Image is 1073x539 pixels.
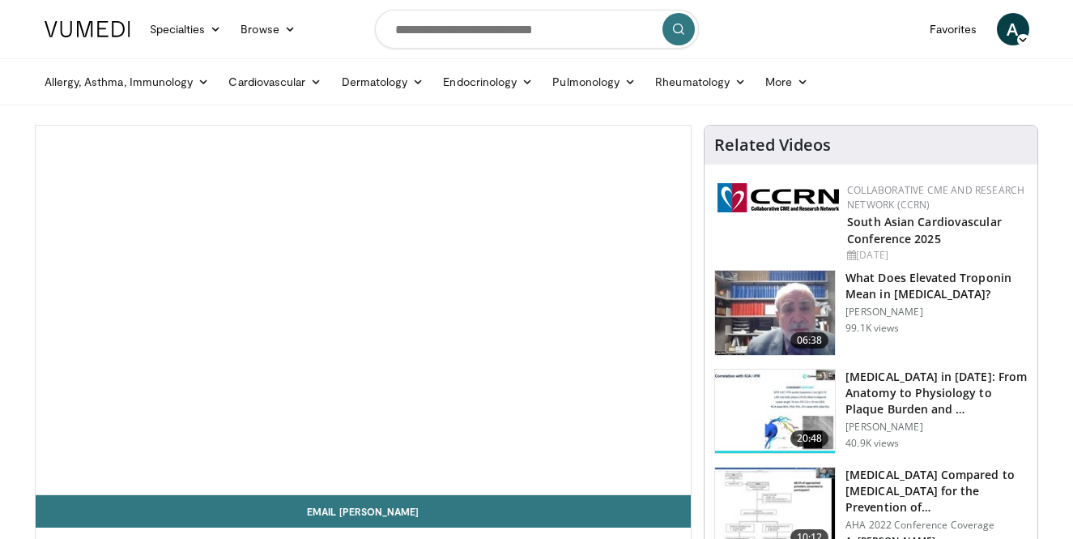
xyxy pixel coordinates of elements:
div: [DATE] [847,248,1024,263]
p: [PERSON_NAME] [845,306,1028,319]
span: 20:48 [790,430,829,447]
img: VuMedi Logo [45,21,130,37]
a: South Asian Cardiovascular Conference 2025 [847,214,1002,246]
a: 20:48 [MEDICAL_DATA] in [DATE]: From Anatomy to Physiology to Plaque Burden and … [PERSON_NAME] 4... [714,369,1028,455]
a: Cardiovascular [219,66,331,98]
h4: Related Videos [714,135,831,155]
a: Collaborative CME and Research Network (CCRN) [847,183,1024,212]
p: AHA 2022 Conference Coverage [845,519,1028,532]
a: Specialties [140,13,232,45]
a: 06:38 What Does Elevated Troponin Mean in [MEDICAL_DATA]? [PERSON_NAME] 99.1K views [714,270,1028,356]
img: 98daf78a-1d22-4ebe-927e-10afe95ffd94.150x105_q85_crop-smart_upscale.jpg [715,271,835,355]
a: Allergy, Asthma, Immunology [35,66,219,98]
a: Email [PERSON_NAME] [36,495,692,528]
video-js: Video Player [36,126,692,495]
h3: What Does Elevated Troponin Mean in [MEDICAL_DATA]? [845,270,1028,302]
span: 06:38 [790,332,829,349]
a: Endocrinology [433,66,543,98]
h3: [MEDICAL_DATA] Compared to [MEDICAL_DATA] for the Prevention of… [845,467,1028,515]
p: 40.9K views [845,437,899,450]
a: Pulmonology [543,66,645,98]
a: A [997,13,1029,45]
input: Search topics, interventions [375,10,699,49]
p: [PERSON_NAME] [845,421,1028,434]
a: Favorites [920,13,987,45]
img: 823da73b-7a00-425d-bb7f-45c8b03b10c3.150x105_q85_crop-smart_upscale.jpg [715,370,835,454]
a: Rheumatology [645,66,756,98]
p: 99.1K views [845,322,899,335]
h3: [MEDICAL_DATA] in [DATE]: From Anatomy to Physiology to Plaque Burden and … [845,369,1028,417]
a: Dermatology [332,66,434,98]
a: Browse [231,13,305,45]
img: a04ee3ba-8487-4636-b0fb-5e8d268f3737.png.150x105_q85_autocrop_double_scale_upscale_version-0.2.png [717,183,839,212]
a: More [756,66,818,98]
